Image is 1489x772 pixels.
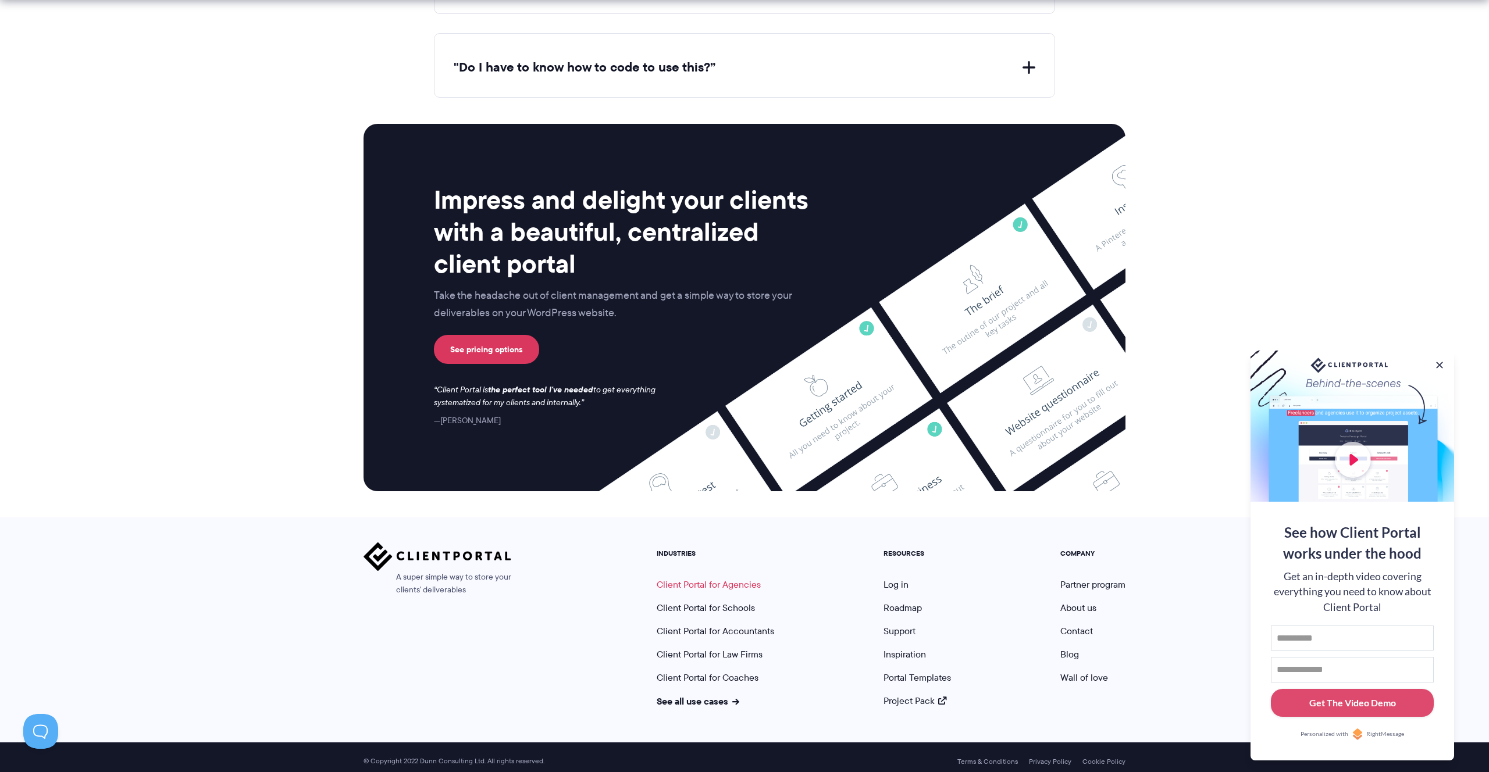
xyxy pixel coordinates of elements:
a: Blog [1060,648,1079,661]
p: Client Portal is to get everything systematized for my clients and internally. [434,384,671,409]
h5: RESOURCES [884,549,951,557]
a: Portal Templates [884,671,951,684]
a: Client Portal for Agencies [657,578,761,591]
iframe: Toggle Customer Support [23,714,58,749]
h2: Impress and delight your clients with a beautiful, centralized client portal [434,184,817,280]
a: Inspiration [884,648,926,661]
a: Cookie Policy [1082,757,1125,766]
img: Personalized with RightMessage [1352,728,1363,740]
a: Client Portal for Schools [657,601,755,614]
div: Get an in-depth video covering everything you need to know about Client Portal [1271,569,1434,615]
a: About us [1060,601,1096,614]
a: Project Pack [884,694,946,707]
h5: COMPANY [1060,549,1125,557]
a: Log in [884,578,909,591]
h5: INDUSTRIES [657,549,774,557]
strong: the perfect tool I've needed [488,383,593,396]
a: Roadmap [884,601,922,614]
span: RightMessage [1366,730,1404,739]
a: Support [884,624,916,638]
a: Partner program [1060,578,1125,591]
a: Client Portal for Coaches [657,671,758,684]
div: See how Client Portal works under the hood [1271,522,1434,564]
a: Terms & Conditions [957,757,1018,766]
cite: [PERSON_NAME] [434,414,501,426]
div: Get The Video Demo [1309,696,1396,710]
span: © Copyright 2022 Dunn Consulting Ltd. All rights reserved. [358,757,550,766]
p: Take the headache out of client management and get a simple way to store your deliverables on you... [434,287,817,322]
span: Personalized with [1301,730,1348,739]
a: Wall of love [1060,671,1108,684]
a: Personalized withRightMessage [1271,728,1434,740]
a: Client Portal for Law Firms [657,648,763,661]
a: See pricing options [434,335,539,364]
span: A super simple way to store your clients' deliverables [364,571,511,596]
a: Client Portal for Accountants [657,624,774,638]
a: Privacy Policy [1029,757,1071,766]
button: "Do I have to know how to code to use this?” [454,59,1035,77]
a: Contact [1060,624,1093,638]
a: See all use cases [657,694,739,708]
button: Get The Video Demo [1271,689,1434,717]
